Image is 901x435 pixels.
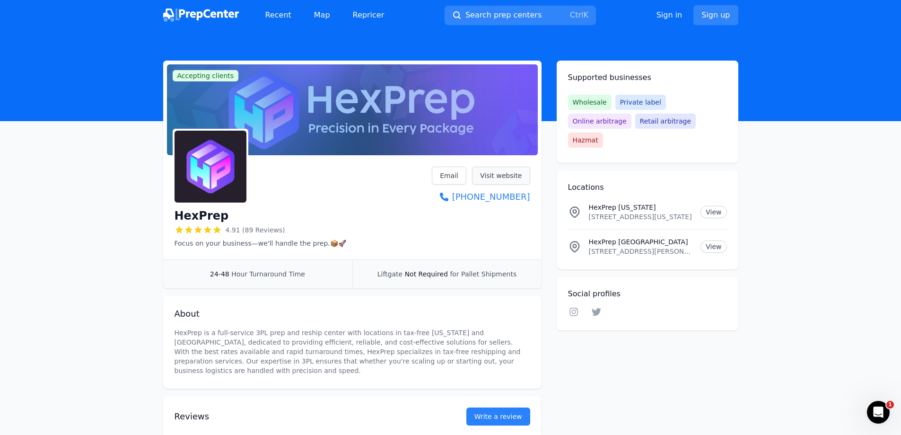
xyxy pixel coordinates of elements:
[589,247,693,256] p: [STREET_ADDRESS][PERSON_NAME][US_STATE]
[886,401,894,408] span: 1
[693,5,738,25] a: Sign up
[568,133,603,148] span: Hazmat
[589,203,693,212] p: HexPrep [US_STATE]
[583,10,588,19] kbd: K
[570,10,583,19] kbd: Ctrl
[568,288,727,300] h2: Social profiles
[432,167,466,185] a: Email
[568,114,631,129] span: Online arbitrage
[345,6,392,25] a: Repricer
[589,237,693,247] p: HexPrep [GEOGRAPHIC_DATA]
[450,270,516,278] span: for Pallet Shipments
[867,401,890,424] iframe: Intercom live chat
[432,190,530,204] a: [PHONE_NUMBER]
[175,131,246,203] img: HexPrep
[175,208,229,223] h1: HexPrep
[445,6,596,25] button: Search prep centersCtrlK
[656,9,682,21] a: Sign in
[175,410,436,423] h2: Reviews
[175,328,530,375] p: HexPrep is a full-service 3PL prep and reship center with locations in tax-free [US_STATE] and [G...
[306,6,338,25] a: Map
[589,212,693,222] p: [STREET_ADDRESS][US_STATE]
[175,307,530,320] h2: About
[700,206,726,218] a: View
[210,270,229,278] span: 24-48
[231,270,305,278] span: Hour Turnaround Time
[175,239,346,248] p: Focus on your business—we'll handle the prep.📦🚀
[258,6,299,25] a: Recent
[465,9,542,21] span: Search prep centers
[466,408,530,426] a: Write a review
[635,114,696,129] span: Retail arbitrage
[405,270,448,278] span: Not Required
[568,182,727,193] h2: Locations
[615,95,666,110] span: Private label
[377,270,402,278] span: Liftgate
[163,9,239,22] img: PrepCenter
[226,225,285,235] span: 4.91 (89 Reviews)
[568,95,612,110] span: Wholesale
[173,70,239,81] span: Accepting clients
[700,240,726,253] a: View
[472,167,530,185] a: Visit website
[568,72,727,83] h2: Supported businesses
